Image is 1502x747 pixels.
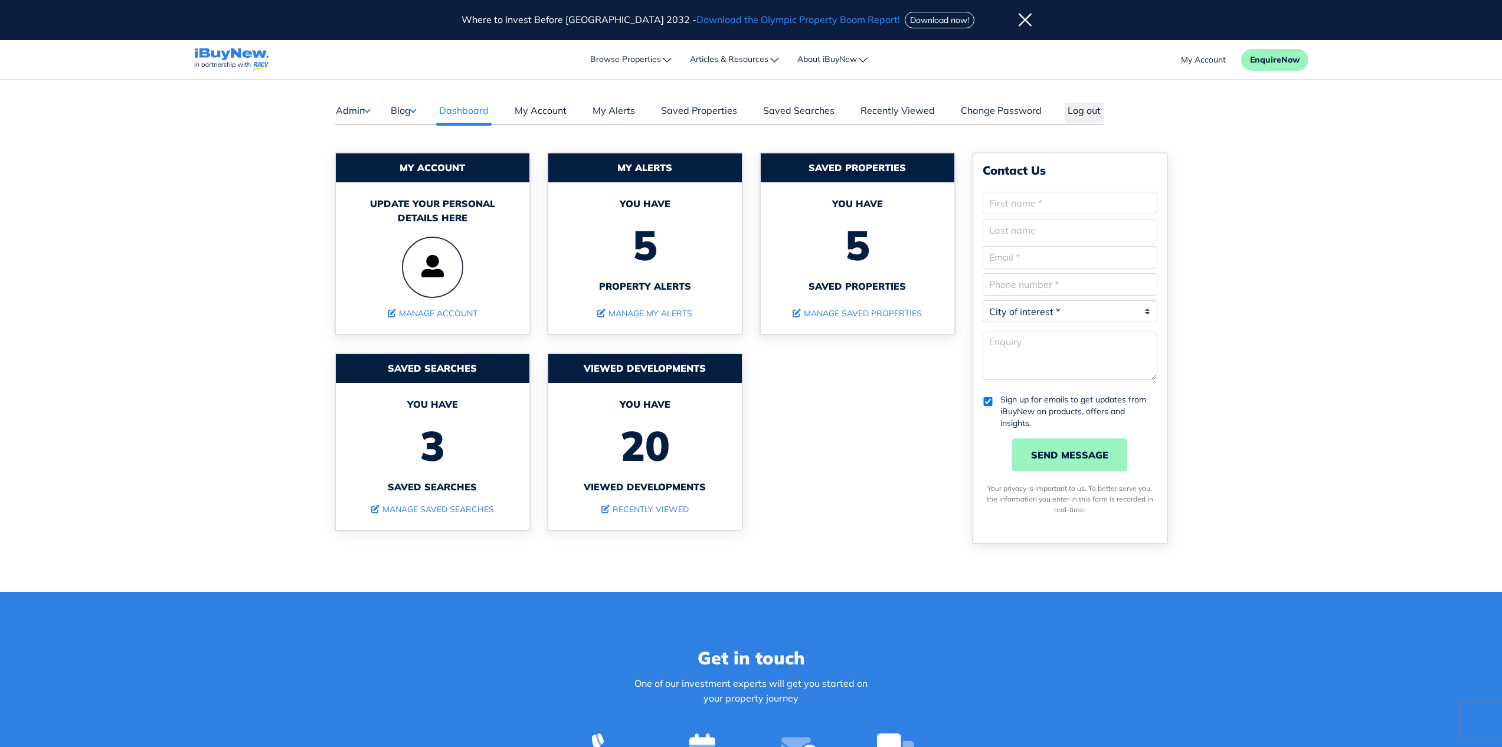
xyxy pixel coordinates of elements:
input: Enter a valid phone number [983,273,1157,296]
a: navigations [194,45,269,74]
a: My Alerts [590,103,638,123]
a: account [1181,54,1226,66]
a: Manage Saved Searches [371,504,494,515]
img: user [402,237,463,298]
span: You have [773,196,943,211]
div: Saved Properties [761,153,954,182]
a: My Account [512,103,570,123]
span: Saved properties [773,279,943,293]
span: You have [560,397,730,411]
p: One of our investment experts will get you started on your property journey [619,676,884,706]
span: Now [1281,54,1300,65]
a: Manage Account [388,308,477,319]
span: 20 [560,411,730,480]
span: 5 [560,211,730,279]
div: Saved Searches [336,354,529,383]
div: Contact Us [983,163,1157,178]
h3: Get in touch [559,645,943,671]
span: You have [560,196,730,211]
button: Admin [335,103,370,118]
span: Saved searches [348,480,518,494]
input: Email * [983,246,1157,268]
input: Last name [983,219,1157,241]
span: Viewed developments [560,480,730,494]
input: First name * [983,192,1157,214]
a: Manage My Alerts [597,308,692,319]
a: Recently Viewed [858,103,938,123]
a: Change Password [958,103,1045,123]
div: My Alerts [548,153,742,182]
span: 3 [348,411,518,480]
button: SEND MESSAGE [1012,438,1127,471]
img: logo [194,48,269,71]
button: Download now! [905,12,974,28]
span: Your privacy is important to us. To better serve you, the information you enter in this form is r... [987,484,1153,514]
span: Where to Invest Before [GEOGRAPHIC_DATA] 2032 - [462,14,902,25]
button: Log out [1065,103,1104,123]
label: Sign up for emails to get updates from iBuyNew on products, offers and insights. [1000,394,1157,429]
span: You have [348,397,518,411]
a: Saved Searches [760,103,837,123]
span: 5 [773,211,943,279]
div: Viewed developments [548,354,742,383]
a: Saved Properties [658,103,740,123]
button: Blog [390,103,416,118]
a: recently viewed [601,504,689,515]
div: Update your personal details here [348,196,518,225]
a: Manage Saved Properties [793,308,922,319]
span: property alerts [560,279,730,293]
button: EnquireNow [1241,49,1308,71]
a: Dashboard [436,103,492,123]
span: Download the Olympic Property Boom Report! [696,14,900,25]
div: My Account [336,153,529,182]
